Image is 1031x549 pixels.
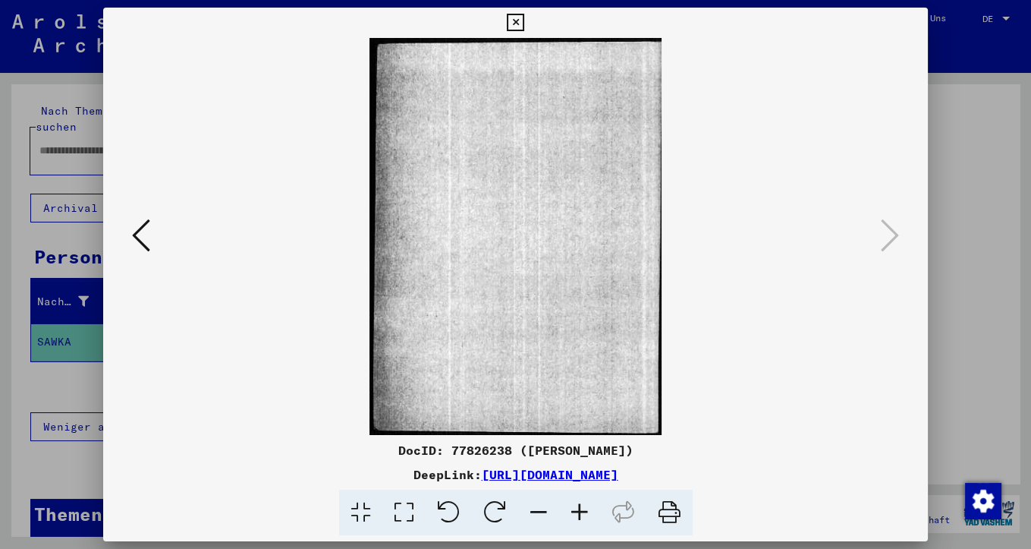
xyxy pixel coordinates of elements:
[482,467,618,482] a: [URL][DOMAIN_NAME]
[965,483,1001,519] img: Zustimmung ändern
[103,465,928,484] div: DeepLink:
[103,441,928,459] div: DocID: 77826238 ([PERSON_NAME])
[155,38,876,435] img: 002.jpg
[964,482,1001,519] div: Zustimmung ändern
